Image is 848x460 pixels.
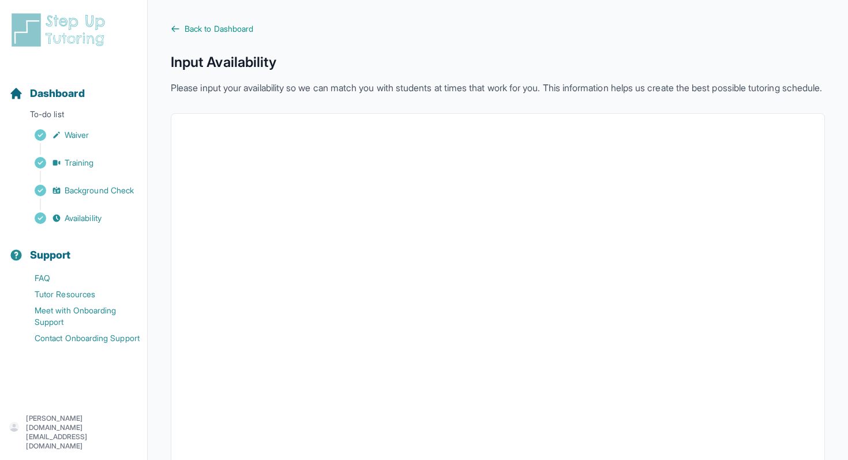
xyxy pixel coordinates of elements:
[30,85,85,102] span: Dashboard
[9,85,85,102] a: Dashboard
[5,229,142,268] button: Support
[9,182,147,199] a: Background Check
[65,129,89,141] span: Waiver
[185,23,253,35] span: Back to Dashboard
[9,302,147,330] a: Meet with Onboarding Support
[26,414,138,451] p: [PERSON_NAME][DOMAIN_NAME][EMAIL_ADDRESS][DOMAIN_NAME]
[9,330,147,346] a: Contact Onboarding Support
[65,157,94,169] span: Training
[171,53,825,72] h1: Input Availability
[9,155,147,171] a: Training
[65,185,134,196] span: Background Check
[5,67,142,106] button: Dashboard
[5,109,142,125] p: To-do list
[9,127,147,143] a: Waiver
[9,210,147,226] a: Availability
[9,12,112,48] img: logo
[9,270,147,286] a: FAQ
[9,286,147,302] a: Tutor Resources
[171,23,825,35] a: Back to Dashboard
[171,81,825,95] p: Please input your availability so we can match you with students at times that work for you. This...
[9,414,138,451] button: [PERSON_NAME][DOMAIN_NAME][EMAIL_ADDRESS][DOMAIN_NAME]
[65,212,102,224] span: Availability
[30,247,71,263] span: Support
